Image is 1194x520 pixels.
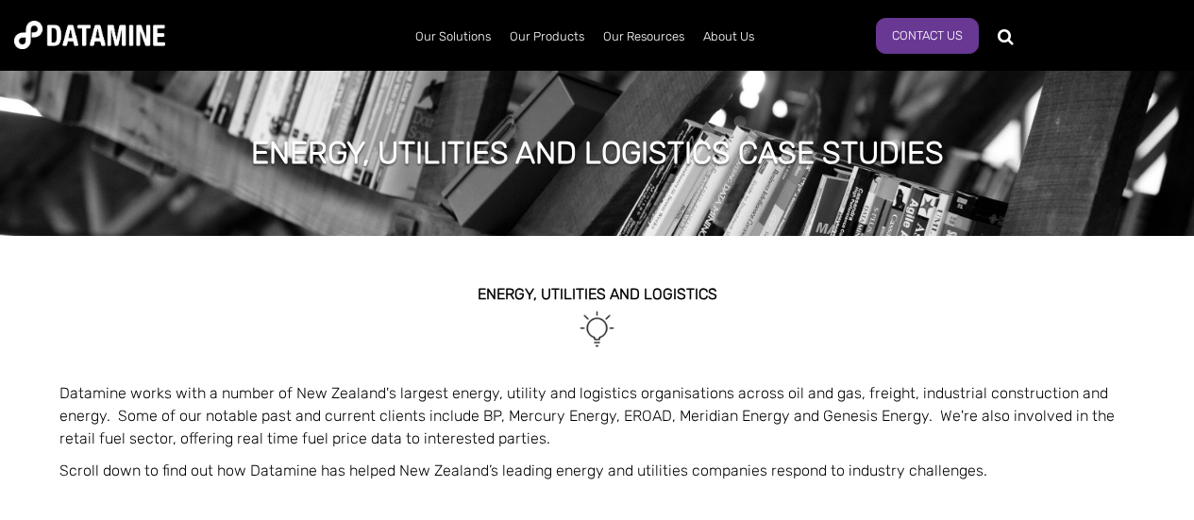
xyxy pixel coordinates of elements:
[14,21,165,49] img: Datamine
[594,12,694,61] a: Our Resources
[251,132,944,174] h1: Energy, utilities and Logistics case studies
[59,460,1135,482] p: Scroll down to find out how Datamine has helped New Zealand’s leading energy and utilities compan...
[576,308,618,350] img: Utilities-1
[694,12,764,61] a: About Us
[406,12,500,61] a: Our Solutions
[876,18,979,54] a: Contact us
[59,382,1135,450] p: Datamine works with a number of New Zealand's largest energy, utility and logistics organisations...
[500,12,594,61] a: Our Products
[59,286,1135,303] h2: energy, UTILITIES AND LOGISTICS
